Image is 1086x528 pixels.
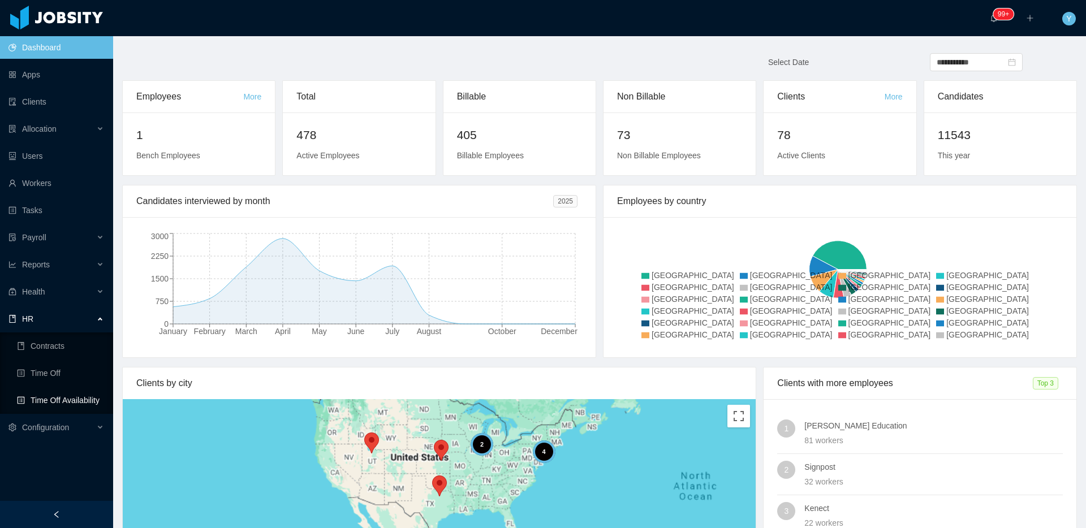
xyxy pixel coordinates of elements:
span: [GEOGRAPHIC_DATA] [750,283,833,292]
h2: 11543 [938,126,1063,144]
a: icon: auditClients [8,90,104,113]
span: [GEOGRAPHIC_DATA] [652,306,734,315]
div: Billable [457,81,582,112]
tspan: 2250 [151,252,169,261]
span: 2025 [553,195,578,207]
span: Select Date [768,58,809,67]
span: Payroll [22,233,46,242]
div: 81 workers [804,434,1063,447]
span: [GEOGRAPHIC_DATA] [848,271,931,280]
tspan: May [312,327,326,336]
a: icon: bookContracts [17,335,104,357]
span: [GEOGRAPHIC_DATA] [750,271,833,280]
a: More [243,92,261,101]
span: Active Employees [296,151,359,160]
span: Billable Employees [457,151,524,160]
div: Candidates [938,81,1063,112]
i: icon: bell [990,14,998,22]
span: HR [22,314,33,323]
span: [GEOGRAPHIC_DATA] [750,330,833,339]
h2: 478 [296,126,421,144]
div: Employees [136,81,243,112]
span: 2 [784,461,788,479]
tspan: January [159,327,187,336]
span: This year [938,151,971,160]
a: More [885,92,903,101]
span: 3 [784,502,788,520]
span: [GEOGRAPHIC_DATA] [946,271,1029,280]
h2: 405 [457,126,582,144]
h4: Signpost [804,461,1063,473]
i: icon: file-protect [8,233,16,241]
span: [GEOGRAPHIC_DATA] [848,306,931,315]
span: 1 [784,419,788,438]
i: icon: medicine-box [8,288,16,296]
span: Health [22,287,45,296]
div: 32 workers [804,475,1063,488]
tspan: 0 [164,319,169,328]
i: icon: solution [8,125,16,133]
button: Toggle fullscreen view [727,405,750,427]
tspan: December [541,327,578,336]
div: Non Billable [617,81,742,112]
a: icon: profileTasks [8,199,104,222]
span: [GEOGRAPHIC_DATA] [848,330,931,339]
h2: 1 [136,126,261,144]
tspan: October [488,327,516,336]
a: icon: robotUsers [8,145,104,167]
span: [GEOGRAPHIC_DATA] [848,318,931,327]
span: [GEOGRAPHIC_DATA] [848,283,931,292]
span: Allocation [22,124,57,133]
tspan: 1500 [151,274,169,283]
span: Y [1066,12,1071,25]
div: Clients with more employees [777,367,1032,399]
h4: Kenect [804,502,1063,514]
span: [GEOGRAPHIC_DATA] [750,318,833,327]
tspan: June [347,327,365,336]
span: [GEOGRAPHIC_DATA] [946,330,1029,339]
span: [GEOGRAPHIC_DATA] [652,318,734,327]
span: Active Clients [777,151,825,160]
tspan: 3000 [151,232,169,241]
i: icon: plus [1026,14,1034,22]
div: 2 [471,433,493,456]
a: icon: appstoreApps [8,63,104,86]
div: Employees by country [617,185,1063,217]
a: icon: profileTime Off [17,362,104,384]
i: icon: book [8,315,16,323]
h2: 78 [777,126,902,144]
tspan: April [275,327,291,336]
span: [GEOGRAPHIC_DATA] [652,283,734,292]
span: Reports [22,260,50,269]
span: [GEOGRAPHIC_DATA] [946,283,1029,292]
span: [GEOGRAPHIC_DATA] [652,295,734,304]
div: Candidates interviewed by month [136,185,553,217]
span: [GEOGRAPHIC_DATA] [750,306,833,315]
tspan: August [417,327,442,336]
tspan: 750 [156,297,169,306]
i: icon: line-chart [8,261,16,269]
a: icon: userWorkers [8,172,104,194]
span: [GEOGRAPHIC_DATA] [652,330,734,339]
tspan: July [385,327,399,336]
div: Clients [777,81,884,112]
span: [GEOGRAPHIC_DATA] [946,306,1029,315]
tspan: March [235,327,257,336]
tspan: February [194,327,226,336]
div: 4 [532,440,555,463]
i: icon: calendar [1008,58,1016,66]
span: [GEOGRAPHIC_DATA] [652,271,734,280]
a: icon: pie-chartDashboard [8,36,104,59]
a: icon: profileTime Off Availability [17,389,104,412]
span: Top 3 [1033,377,1058,389]
div: Clients by city [136,367,742,399]
span: Bench Employees [136,151,200,160]
span: Configuration [22,423,69,432]
h2: 73 [617,126,742,144]
sup: 368 [993,8,1014,20]
span: [GEOGRAPHIC_DATA] [750,295,833,304]
i: icon: setting [8,423,16,431]
span: [GEOGRAPHIC_DATA] [946,295,1029,304]
span: [GEOGRAPHIC_DATA] [946,318,1029,327]
div: Total [296,81,421,112]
